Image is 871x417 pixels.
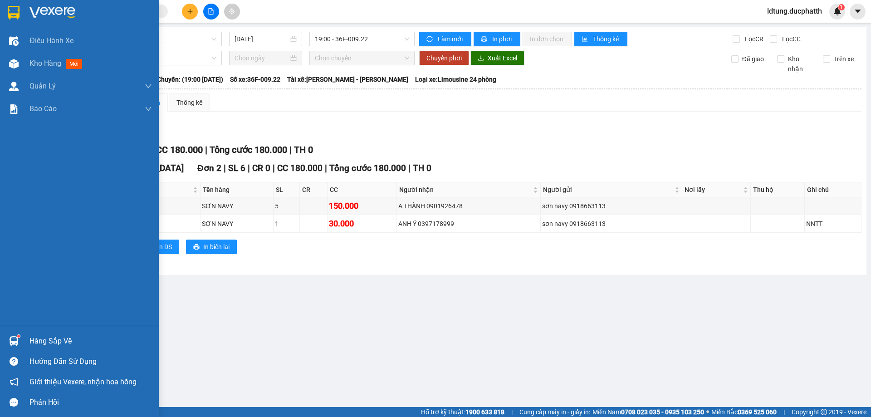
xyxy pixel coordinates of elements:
button: printerIn DS [140,240,179,254]
button: In đơn chọn [523,32,572,46]
span: Đã giao [739,54,768,64]
span: sync [426,36,434,43]
span: | [325,163,327,173]
span: mới [66,59,82,69]
span: Kho nhận [784,54,816,74]
span: Xuất Excel [488,53,517,63]
button: downloadXuất Excel [470,51,524,65]
span: Tổng cước 180.000 [210,144,287,155]
span: bar-chart [582,36,589,43]
span: ldtung.ducphatth [760,5,829,17]
th: Tên hàng [201,182,274,197]
span: down [145,105,152,113]
sup: 1 [838,4,845,10]
span: | [248,163,250,173]
div: 30.000 [329,217,395,230]
div: NNTT [806,219,860,229]
button: aim [224,4,240,20]
span: down [145,83,152,90]
th: Ghi chú [805,182,861,197]
span: Miền Bắc [711,407,777,417]
div: Phản hồi [29,396,152,409]
span: Kho hàng [29,59,61,68]
img: warehouse-icon [9,59,19,69]
span: aim [229,8,235,15]
img: icon-new-feature [833,7,842,15]
span: ⚪️ [706,410,709,414]
span: 1 [840,4,843,10]
div: Thống kê [176,98,202,108]
th: CR [300,182,328,197]
span: | [783,407,785,417]
span: message [10,398,18,407]
span: Báo cáo [29,103,57,114]
span: download [478,55,484,62]
div: sơn navy 0918663113 [542,219,680,229]
span: caret-down [854,7,862,15]
span: Số xe: 36F-009.22 [230,74,280,84]
span: Điều hành xe [29,35,73,46]
strong: 1900 633 818 [465,408,504,416]
input: Chọn ngày [235,53,289,63]
span: Miền Nam [592,407,704,417]
span: file-add [208,8,214,15]
button: plus [182,4,198,20]
span: In DS [157,242,172,252]
span: Thống kê [593,34,620,44]
span: In biên lai [203,242,230,252]
img: warehouse-icon [9,36,19,46]
button: file-add [203,4,219,20]
div: Hướng dẫn sử dụng [29,355,152,368]
input: 12/09/2025 [235,34,289,44]
img: solution-icon [9,104,19,114]
span: In phơi [492,34,513,44]
span: | [511,407,513,417]
img: warehouse-icon [9,336,19,346]
button: syncLàm mới [419,32,471,46]
span: printer [481,36,489,43]
span: SL 6 [228,163,245,173]
span: CR 0 [252,163,270,173]
span: plus [187,8,193,15]
span: Người gửi [543,185,673,195]
div: A THÀNH 0901926478 [398,201,539,211]
div: SƠN NAVY [202,219,272,229]
span: printer [193,244,200,251]
div: 1 [275,219,298,229]
div: SƠN NAVY [202,201,272,211]
button: printerIn phơi [474,32,520,46]
span: Giới thiệu Vexere, nhận hoa hồng [29,376,137,388]
button: caret-down [850,4,866,20]
span: Chọn chuyến [315,51,409,65]
span: Chuyến: (19:00 [DATE]) [157,74,223,84]
button: bar-chartThống kê [574,32,627,46]
span: | [289,144,292,155]
span: Đơn 2 [197,163,221,173]
span: | [273,163,275,173]
span: copyright [821,409,827,415]
span: Người nhận [399,185,531,195]
div: Hàng sắp về [29,334,152,348]
span: Cung cấp máy in - giấy in: [519,407,590,417]
img: warehouse-icon [9,82,19,91]
span: Quản Lý [29,80,56,92]
span: | [408,163,411,173]
img: logo-vxr [8,6,20,20]
th: SL [274,182,299,197]
span: TH 0 [413,163,431,173]
span: CC 180.000 [277,163,323,173]
span: Lọc CR [741,34,765,44]
span: Tổng cước 180.000 [329,163,406,173]
strong: 0708 023 035 - 0935 103 250 [621,408,704,416]
span: question-circle [10,357,18,366]
sup: 1 [17,335,20,338]
strong: 0369 525 060 [738,408,777,416]
button: Chuyển phơi [419,51,469,65]
th: Thu hộ [751,182,805,197]
span: Trên xe [830,54,857,64]
span: | [205,144,207,155]
span: TH 0 [294,144,313,155]
div: 150.000 [329,200,395,212]
span: Lọc CC [778,34,802,44]
span: CC 180.000 [156,144,203,155]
